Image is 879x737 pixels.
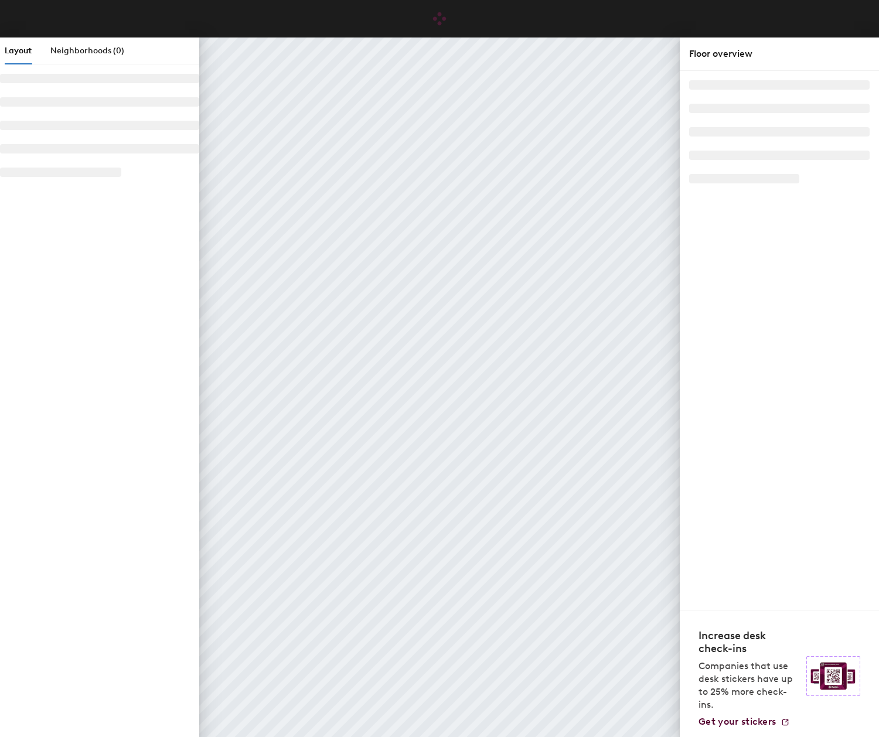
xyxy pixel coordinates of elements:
img: Sticker logo [806,656,860,696]
h4: Increase desk check-ins [699,629,799,655]
span: Neighborhoods (0) [50,46,124,56]
div: Floor overview [689,47,870,61]
p: Companies that use desk stickers have up to 25% more check-ins. [699,660,799,711]
span: Get your stickers [699,716,776,727]
span: Layout [5,46,32,56]
a: Get your stickers [699,716,790,728]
